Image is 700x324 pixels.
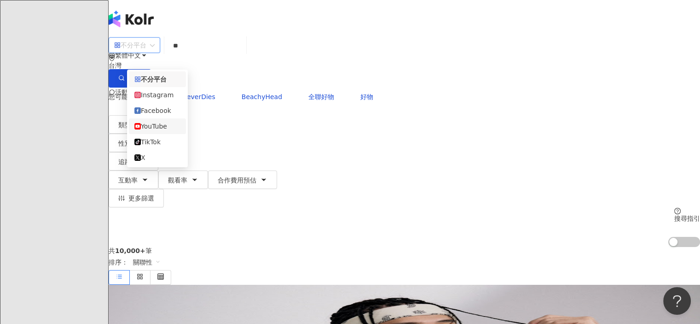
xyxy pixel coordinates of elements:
[133,255,161,270] span: 關聯性
[674,208,681,214] span: question-circle
[115,247,145,254] span: 10,000+
[134,121,180,131] div: YouTube
[308,93,334,100] span: 全聯好物
[168,177,187,184] span: 觀看率
[208,171,277,189] button: 合作費用預估
[170,93,215,100] span: PopNeverDies
[158,171,208,189] button: 觀看率
[114,38,146,53] div: 不分平台
[109,93,154,100] span: 您可能感興趣：
[134,106,180,116] div: Facebook
[351,88,383,106] button: 好物
[161,88,225,106] button: PopNeverDies
[360,93,373,100] span: 好物
[109,134,152,152] button: 性別
[109,62,700,69] div: 台灣
[109,11,154,27] img: logo
[128,194,154,202] span: 更多篩選
[218,177,256,184] span: 合作費用預估
[134,137,180,147] div: TikTok
[109,254,700,270] div: 排序：
[674,215,700,222] div: 搜尋指引
[109,152,158,171] button: 追蹤數
[134,74,180,84] div: 不分平台
[134,90,180,100] div: Instagram
[134,76,141,82] span: appstore
[109,55,115,61] span: environment
[118,177,138,184] span: 互動率
[134,153,180,163] div: X
[118,121,131,129] span: 類型
[299,88,344,106] button: 全聯好物
[109,115,152,134] button: 類型
[663,287,691,315] iframe: Help Scout Beacon - Open
[109,247,700,254] div: 共 筆
[114,42,121,48] span: appstore
[109,69,151,88] button: 搜尋
[242,93,282,100] span: BeachyHead
[109,189,164,207] button: 更多篩選
[109,171,158,189] button: 互動率
[118,140,131,147] span: 性別
[115,88,141,96] span: 活動訊息
[232,88,292,106] button: BeachyHead
[118,158,138,165] span: 追蹤數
